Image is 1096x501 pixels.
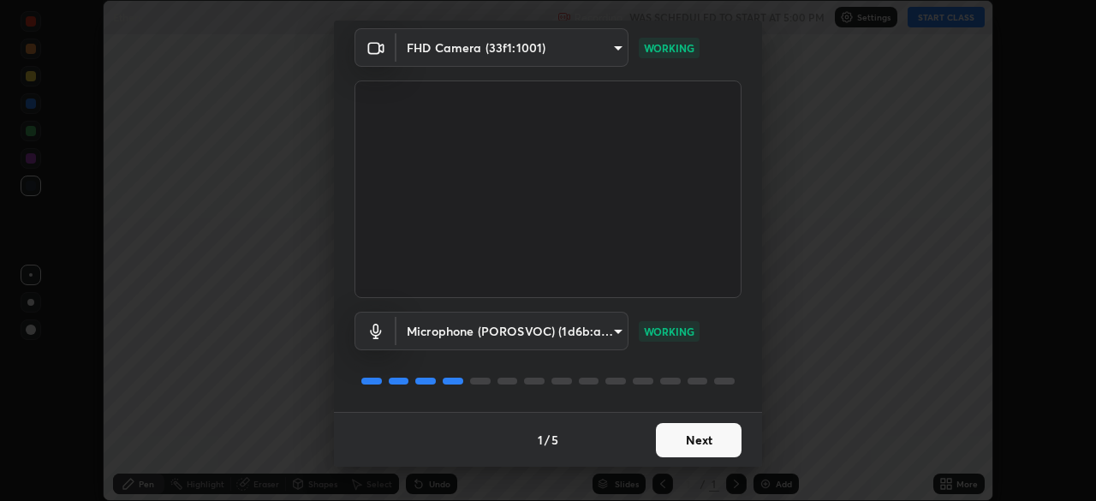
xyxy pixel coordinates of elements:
[545,431,550,449] h4: /
[656,423,742,457] button: Next
[396,28,628,67] div: FHD Camera (33f1:1001)
[538,431,543,449] h4: 1
[644,324,694,339] p: WORKING
[551,431,558,449] h4: 5
[396,312,628,350] div: FHD Camera (33f1:1001)
[644,40,694,56] p: WORKING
